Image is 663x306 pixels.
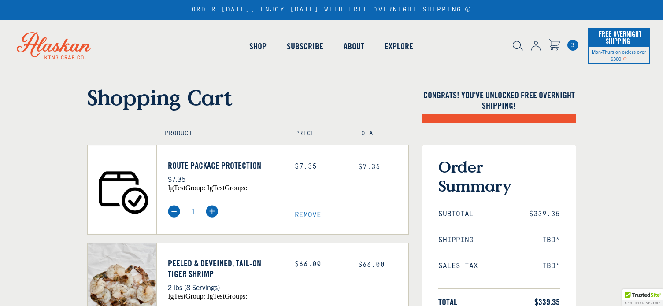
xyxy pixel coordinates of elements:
img: account [531,41,541,51]
span: $66.00 [358,261,385,269]
a: Announcement Bar Modal [465,6,471,12]
div: $7.35 [295,162,345,171]
span: Free Overnight Shipping [596,27,641,48]
span: Sales Tax [438,262,478,270]
span: $7.35 [358,163,380,171]
a: About [333,21,374,71]
span: Shipping [438,236,474,244]
img: minus [168,205,180,218]
a: Route Package Protection [168,160,281,171]
h4: Total [357,130,400,137]
div: $66.00 [295,260,345,269]
span: Mon-Thurs on orders over $300 [592,48,646,62]
a: Shop [239,21,277,71]
span: igTestGroups: [207,292,247,300]
h1: Shopping Cart [87,85,409,110]
img: Route Package Protection - $7.35 [88,145,157,234]
a: Explore [374,21,423,71]
a: Subscribe [277,21,333,71]
a: Peeled & Deveined, Tail-On Tiger Shrimp [168,258,281,279]
a: Cart [549,39,560,52]
span: Subtotal [438,210,474,218]
p: 2 lbs (8 Servings) [168,281,281,293]
img: plus [206,205,218,218]
span: igTestGroup: [168,292,205,300]
img: Alaskan King Crab Co. logo [4,20,104,72]
h4: Congrats! You've unlocked FREE OVERNIGHT SHIPPING! [422,90,576,111]
h4: Product [165,130,276,137]
p: $7.35 [168,173,281,184]
div: ORDER [DATE], ENJOY [DATE] WITH FREE OVERNIGHT SHIPPING [192,6,471,14]
span: igTestGroups: [207,184,247,192]
div: Trusted Site Badge [622,289,663,306]
span: 3 [567,40,578,51]
span: $339.35 [529,210,560,218]
span: igTestGroup: [168,184,205,192]
img: search [513,41,523,51]
a: Cart [567,40,578,51]
h4: Price [295,130,338,137]
h3: Order Summary [438,157,560,195]
span: Shipping Notice Icon [623,55,627,62]
a: Remove [295,211,408,219]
